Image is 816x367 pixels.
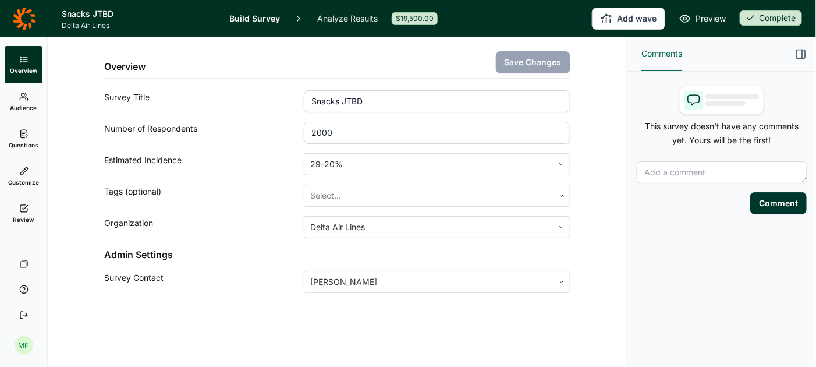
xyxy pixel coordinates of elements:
a: Audience [5,83,42,121]
span: Comments [641,47,682,61]
input: ex: Package testing study [304,90,570,112]
a: Customize [5,158,42,195]
div: $19,500.00 [392,12,438,25]
button: Add wave [592,8,665,30]
span: Customize [8,178,39,186]
span: Delta Air Lines [62,21,215,30]
div: Survey Title [105,90,304,112]
button: Save Changes [496,51,570,73]
a: Review [5,195,42,232]
span: Overview [10,66,37,75]
h2: Admin Settings [105,248,570,262]
div: Complete [740,10,802,26]
span: Audience [10,104,37,112]
button: Comments [641,37,682,71]
div: Organization [105,216,304,238]
div: Number of Respondents [105,122,304,144]
div: Tags (optional) [105,185,304,207]
span: Questions [9,141,38,149]
a: Overview [5,46,42,83]
input: 1000 [304,122,570,144]
div: Survey Contact [105,271,304,293]
span: Review [13,216,34,224]
a: Questions [5,121,42,158]
a: Preview [679,12,726,26]
h2: Overview [105,59,146,73]
button: Complete [740,10,802,27]
div: MF [15,336,33,355]
span: Preview [696,12,726,26]
p: This survey doesn't have any comments yet. Yours will be the first! [637,119,807,147]
h1: Snacks JTBD [62,7,215,21]
div: Estimated Incidence [105,153,304,175]
button: Comment [750,192,807,214]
